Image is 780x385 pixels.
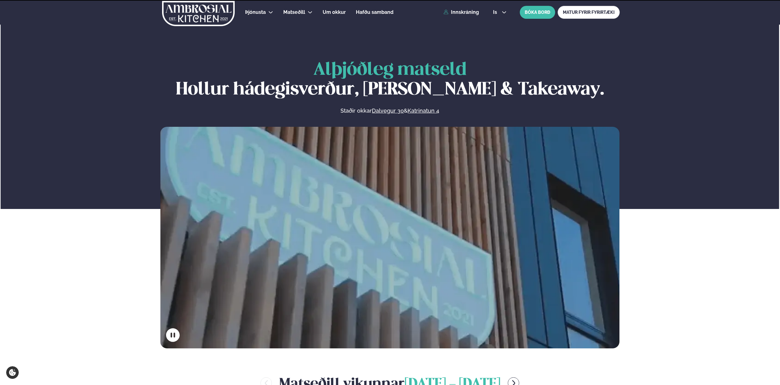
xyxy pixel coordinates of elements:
[323,9,346,15] span: Um okkur
[313,62,467,78] span: Alþjóðleg matseld
[323,9,346,16] a: Um okkur
[408,107,439,114] a: Katrinatun 4
[274,107,506,114] p: Staðir okkar &
[245,9,266,15] span: Þjónusta
[493,10,499,15] span: is
[520,6,555,19] button: BÓKA BORÐ
[283,9,305,15] span: Matseðill
[160,60,619,100] h1: Hollur hádegisverður, [PERSON_NAME] & Takeaway.
[356,9,393,15] span: Hafðu samband
[444,10,479,15] a: Innskráning
[245,9,266,16] a: Þjónusta
[162,1,235,26] img: logo
[488,10,511,15] button: is
[6,366,19,379] a: Cookie settings
[372,107,404,114] a: Dalvegur 30
[283,9,305,16] a: Matseðill
[356,9,393,16] a: Hafðu samband
[558,6,620,19] a: MATUR FYRIR FYRIRTÆKI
